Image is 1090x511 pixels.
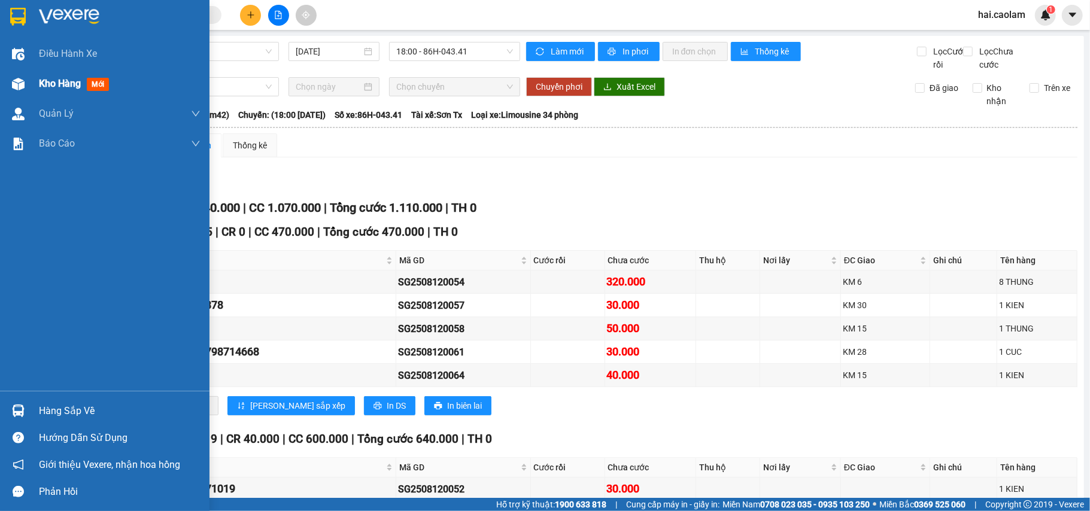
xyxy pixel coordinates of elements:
div: 1 KIEN [999,299,1074,312]
span: notification [13,459,24,470]
span: Quản Lý [39,106,74,121]
span: Lọc Chưa cước [974,45,1032,71]
div: Phản hồi [39,483,201,501]
th: Chưa cước [605,251,696,270]
span: TH 0 [467,432,492,446]
button: syncLàm mới [526,42,595,61]
button: downloadXuất Excel [594,77,665,96]
span: caret-down [1067,10,1078,20]
button: caret-down [1062,5,1083,26]
div: 50.000 [607,320,694,337]
span: Tổng cước 1.110.000 [330,200,442,215]
strong: 0708 023 035 - 0935 103 250 [760,500,870,509]
span: question-circle [13,432,24,443]
span: down [191,109,201,118]
td: SG2508120054 [396,270,531,294]
div: Hướng dẫn sử dụng [39,429,201,447]
div: 320.000 [607,273,694,290]
div: SG2508120061 [398,345,529,360]
div: 30.000 [607,343,694,360]
button: bar-chartThống kê [731,42,801,61]
strong: 0369 525 060 [914,500,965,509]
span: Người nhận [116,461,384,474]
td: SG2508120052 [396,477,531,501]
span: ĐC Giao [844,254,918,267]
button: file-add [268,5,289,26]
span: ĐC Giao [844,461,918,474]
span: Xuất Excel [617,80,655,93]
th: Thu hộ [696,458,760,477]
img: icon-new-feature [1040,10,1051,20]
span: Tài xế: Sơn Tx [411,108,462,121]
span: | [351,432,354,446]
span: [PERSON_NAME] sắp xếp [250,399,345,412]
span: Kho nhận [982,81,1021,108]
div: LONG 0913173147 [115,320,394,337]
div: Thống kê [233,139,267,152]
th: Cước rồi [531,251,605,270]
div: 8 THUNG [999,275,1074,288]
img: warehouse-icon [12,48,25,60]
th: Tên hàng [997,251,1077,270]
span: sort-ascending [237,401,245,411]
td: SG2508120057 [396,294,531,317]
div: KM 28 [843,345,928,358]
span: Người nhận [116,254,384,267]
td: SG2508120064 [396,364,531,387]
div: SG2508120052 [398,482,529,497]
span: | [324,200,327,215]
div: SG2508120064 [398,368,529,383]
span: Miền Nam [722,498,870,511]
span: | [243,200,246,215]
span: CC 470.000 [254,225,314,239]
div: THU 0989966365 [115,273,394,290]
span: Loại xe: Limousine 34 phòng [471,108,578,121]
span: download [603,83,612,92]
span: | [215,225,218,239]
div: 1 THUNG [999,322,1074,335]
img: warehouse-icon [12,404,25,417]
span: Mã GD [399,461,518,474]
span: Kho hàng [39,78,81,89]
span: Báo cáo [39,136,75,151]
input: Chọn ngày [296,80,362,93]
img: logo-vxr [10,8,26,26]
span: Hỗ trợ kỹ thuật: [496,498,606,511]
img: solution-icon [12,138,25,150]
div: 30.000 [607,480,694,497]
div: KM 15 [843,369,928,382]
span: In phơi [623,45,650,58]
strong: 1900 633 818 [555,500,606,509]
div: KM 15 [843,322,928,335]
span: Cung cấp máy in - giấy in: [626,498,719,511]
span: | [445,200,448,215]
th: Ghi chú [930,458,997,477]
span: CC 1.070.000 [249,200,321,215]
button: aim [296,5,317,26]
td: SG2508120058 [396,317,531,340]
div: 1 CUC [999,345,1074,358]
div: Đức Nhật 0973852878 [115,297,394,314]
span: file-add [274,11,283,19]
span: CR 40.000 [226,432,280,446]
span: In DS [387,399,406,412]
button: printerIn DS [364,396,415,415]
span: Lọc Cước rồi [928,45,969,71]
span: 1 [1049,5,1053,14]
div: KM 30 [843,299,928,312]
span: | [974,498,976,511]
div: 30.000 [607,297,694,314]
span: | [248,225,251,239]
span: Trên xe [1039,81,1075,95]
span: Miền Bắc [879,498,965,511]
span: In biên lai [447,399,482,412]
sup: 1 [1047,5,1055,14]
span: printer [374,401,382,411]
span: bar-chart [740,47,751,57]
span: hai.caolam [968,7,1035,22]
span: Mã GD [399,254,518,267]
div: QC SI DANG 0946871019 [115,480,394,497]
button: sort-ascending[PERSON_NAME] sắp xếp [227,396,355,415]
span: mới [87,78,109,91]
input: 12/08/2025 [296,45,362,58]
